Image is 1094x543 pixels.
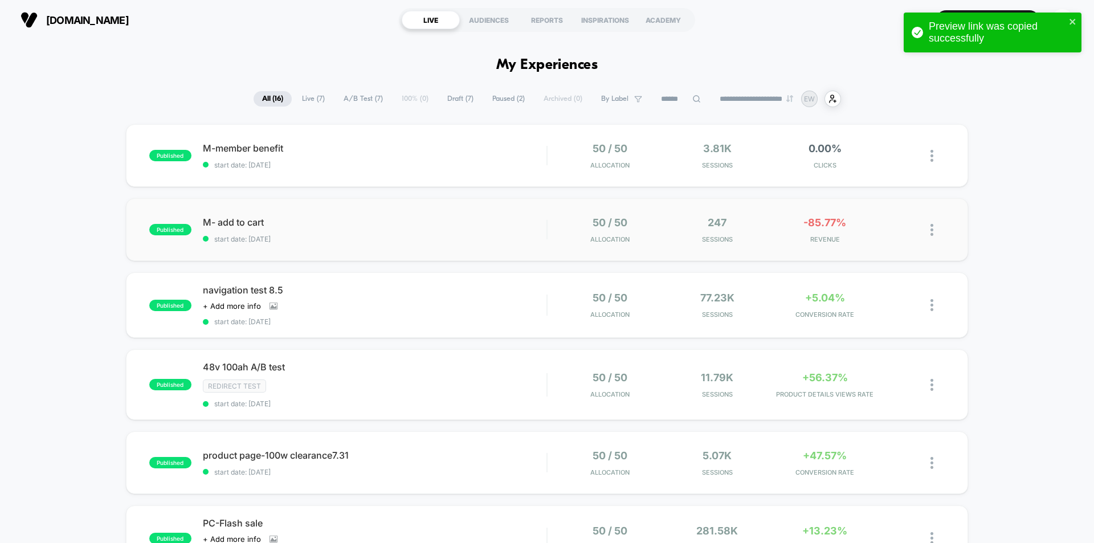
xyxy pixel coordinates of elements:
[1069,17,1077,28] button: close
[701,371,733,383] span: 11.79k
[774,390,876,398] span: PRODUCT DETAILS VIEWS RATE
[593,142,627,154] span: 50 / 50
[590,161,630,169] span: Allocation
[774,311,876,319] span: CONVERSION RATE
[1048,9,1077,32] button: EW
[929,21,1066,44] div: Preview link was copied successfully
[930,150,933,162] img: close
[17,11,132,29] button: [DOMAIN_NAME]
[203,450,546,461] span: product page-100w clearance7.31
[203,284,546,296] span: navigation test 8.5
[203,517,546,529] span: PC-Flash sale
[402,11,460,29] div: LIVE
[149,379,191,390] span: published
[696,525,738,537] span: 281.58k
[708,217,726,228] span: 247
[930,379,933,391] img: close
[203,235,546,243] span: start date: [DATE]
[484,91,533,107] span: Paused ( 2 )
[593,450,627,462] span: 50 / 50
[703,450,732,462] span: 5.07k
[149,224,191,235] span: published
[930,457,933,469] img: close
[496,57,598,74] h1: My Experiences
[593,217,627,228] span: 50 / 50
[1051,9,1073,31] div: EW
[667,390,769,398] span: Sessions
[518,11,576,29] div: REPORTS
[667,161,769,169] span: Sessions
[46,14,129,26] span: [DOMAIN_NAME]
[774,235,876,243] span: REVENUE
[203,217,546,228] span: M- add to cart
[593,371,627,383] span: 50 / 50
[593,292,627,304] span: 50 / 50
[203,161,546,169] span: start date: [DATE]
[203,301,261,311] span: + Add more info
[786,95,793,102] img: end
[203,361,546,373] span: 48v 100ah A/B test
[293,91,333,107] span: Live ( 7 )
[601,95,628,103] span: By Label
[590,235,630,243] span: Allocation
[805,292,845,304] span: +5.04%
[593,525,627,537] span: 50 / 50
[804,95,815,103] p: EW
[149,150,191,161] span: published
[930,299,933,311] img: close
[590,311,630,319] span: Allocation
[203,399,546,408] span: start date: [DATE]
[576,11,634,29] div: INSPIRATIONS
[930,224,933,236] img: close
[803,217,846,228] span: -85.77%
[203,379,266,393] span: Redirect Test
[149,300,191,311] span: published
[634,11,692,29] div: ACADEMY
[700,292,734,304] span: 77.23k
[774,161,876,169] span: CLICKS
[667,311,769,319] span: Sessions
[203,142,546,154] span: M-member benefit
[460,11,518,29] div: AUDIENCES
[335,91,391,107] span: A/B Test ( 7 )
[703,142,732,154] span: 3.81k
[803,450,847,462] span: +47.57%
[667,468,769,476] span: Sessions
[149,457,191,468] span: published
[802,371,848,383] span: +56.37%
[254,91,292,107] span: All ( 16 )
[667,235,769,243] span: Sessions
[203,468,546,476] span: start date: [DATE]
[590,390,630,398] span: Allocation
[590,468,630,476] span: Allocation
[203,317,546,326] span: start date: [DATE]
[439,91,482,107] span: Draft ( 7 )
[21,11,38,28] img: Visually logo
[774,468,876,476] span: CONVERSION RATE
[809,142,842,154] span: 0.00%
[802,525,847,537] span: +13.23%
